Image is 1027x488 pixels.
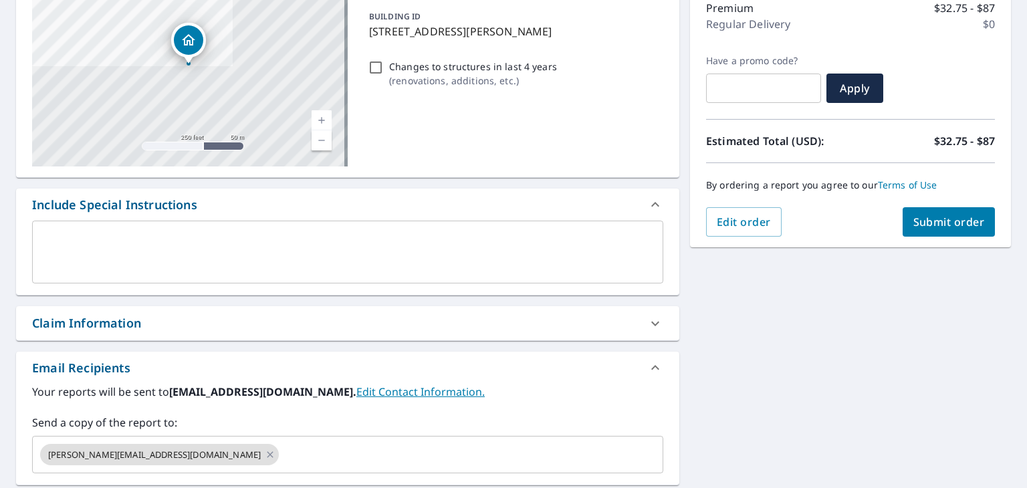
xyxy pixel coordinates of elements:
[389,59,557,74] p: Changes to structures in last 4 years
[826,74,883,103] button: Apply
[717,215,771,229] span: Edit order
[32,414,663,431] label: Send a copy of the report to:
[16,306,679,340] div: Claim Information
[706,207,782,237] button: Edit order
[32,314,141,332] div: Claim Information
[16,352,679,384] div: Email Recipients
[312,110,332,130] a: Current Level 17, Zoom In
[32,384,663,400] label: Your reports will be sent to
[837,81,873,96] span: Apply
[983,16,995,32] p: $0
[40,444,279,465] div: [PERSON_NAME][EMAIL_ADDRESS][DOMAIN_NAME]
[171,23,206,64] div: Dropped pin, building 1, Residential property, 550 15th Ave N South Saint Paul, MN 55075
[32,196,197,214] div: Include Special Instructions
[913,215,985,229] span: Submit order
[356,384,485,399] a: EditContactInfo
[16,189,679,221] div: Include Special Instructions
[369,23,658,39] p: [STREET_ADDRESS][PERSON_NAME]
[169,384,356,399] b: [EMAIL_ADDRESS][DOMAIN_NAME].
[934,133,995,149] p: $32.75 - $87
[903,207,996,237] button: Submit order
[706,133,850,149] p: Estimated Total (USD):
[40,449,269,461] span: [PERSON_NAME][EMAIL_ADDRESS][DOMAIN_NAME]
[706,55,821,67] label: Have a promo code?
[878,178,937,191] a: Terms of Use
[706,16,790,32] p: Regular Delivery
[706,179,995,191] p: By ordering a report you agree to our
[32,359,130,377] div: Email Recipients
[312,130,332,150] a: Current Level 17, Zoom Out
[389,74,557,88] p: ( renovations, additions, etc. )
[369,11,421,22] p: BUILDING ID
